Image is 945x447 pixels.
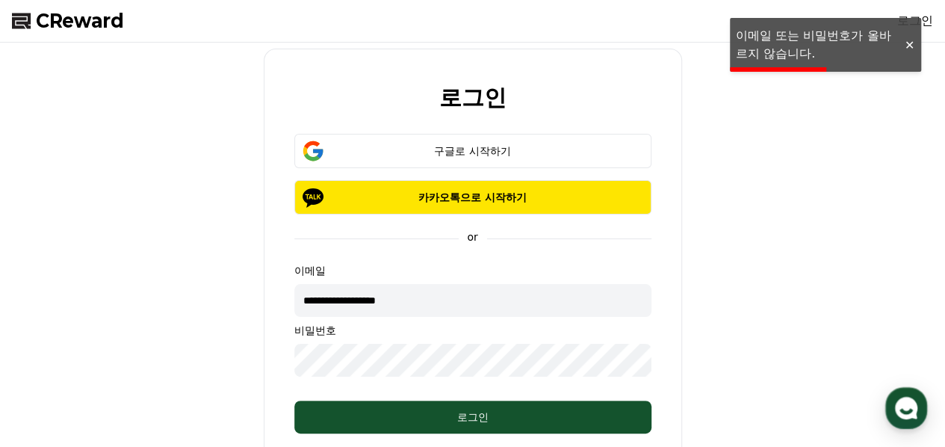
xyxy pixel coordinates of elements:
[4,323,99,360] a: 홈
[458,229,486,244] p: or
[294,401,651,434] button: 로그인
[193,323,287,360] a: 설정
[12,9,124,33] a: CReward
[231,345,249,357] span: 설정
[316,144,630,158] div: 구글로 시작하기
[294,180,651,215] button: 카카오톡으로 시작하기
[47,345,56,357] span: 홈
[439,85,506,110] h2: 로그인
[36,9,124,33] span: CReward
[99,323,193,360] a: 대화
[897,12,933,30] a: 로그인
[324,410,622,425] div: 로그인
[294,263,651,278] p: 이메일
[294,134,651,168] button: 구글로 시작하기
[137,346,155,358] span: 대화
[294,323,651,338] p: 비밀번호
[316,190,630,205] p: 카카오톡으로 시작하기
